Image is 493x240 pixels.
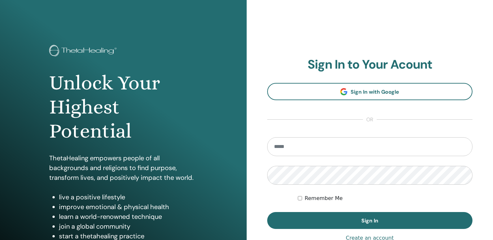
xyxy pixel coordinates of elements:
[59,212,197,221] li: learn a world-renowned technique
[267,83,473,100] a: Sign In with Google
[298,194,472,202] div: Keep me authenticated indefinitely or until I manually logout
[59,202,197,212] li: improve emotional & physical health
[49,71,197,143] h1: Unlock Your Highest Potential
[267,212,473,229] button: Sign In
[59,192,197,202] li: live a positive lifestyle
[361,217,378,224] span: Sign In
[59,221,197,231] li: join a global community
[363,116,377,124] span: or
[351,88,399,95] span: Sign In with Google
[49,153,197,182] p: ThetaHealing empowers people of all backgrounds and religions to find purpose, transform lives, a...
[305,194,343,202] label: Remember Me
[267,57,473,72] h2: Sign In to Your Acount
